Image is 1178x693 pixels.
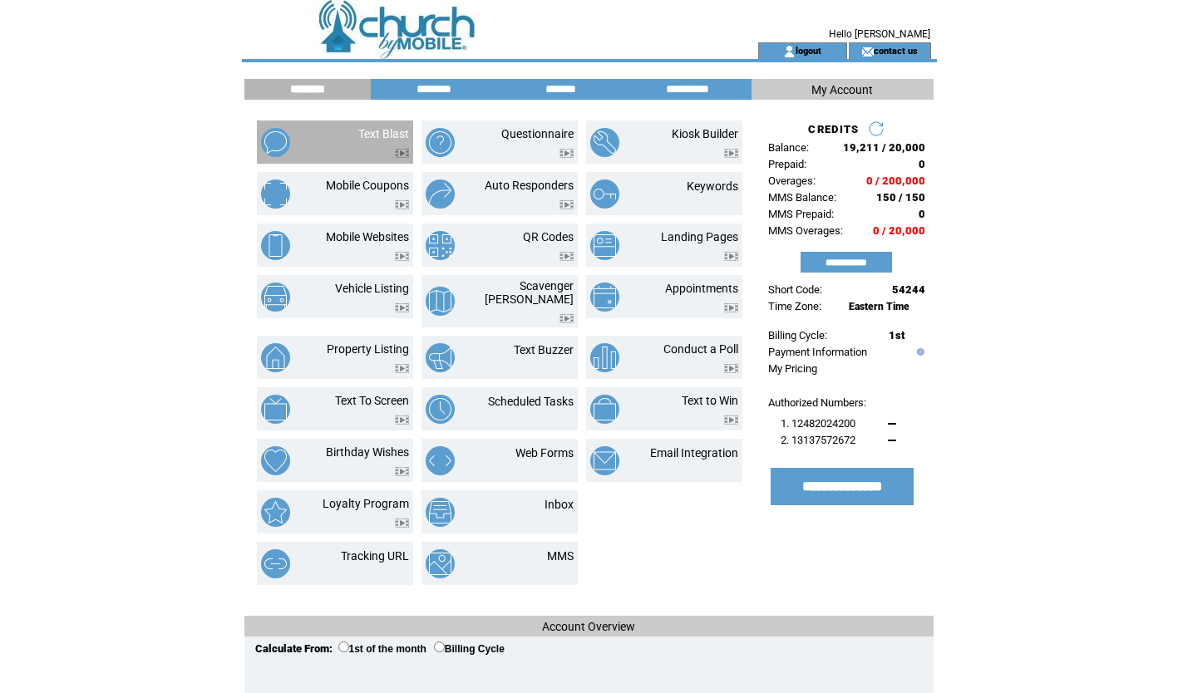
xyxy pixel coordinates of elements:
img: qr-codes.png [426,231,455,260]
img: video.png [724,364,738,373]
img: auto-responders.png [426,179,455,209]
span: 0 [919,158,925,170]
span: Overages: [768,174,816,187]
a: My Pricing [768,362,817,375]
a: logout [796,45,821,56]
img: video.png [559,149,574,158]
span: Calculate From: [255,642,333,655]
img: video.png [395,519,409,528]
img: text-to-win.png [590,395,619,424]
span: Prepaid: [768,158,806,170]
img: mobile-websites.png [261,231,290,260]
span: CREDITS [808,123,859,135]
img: video.png [559,252,574,261]
a: Text Blast [358,127,409,140]
img: property-listing.png [261,343,290,372]
img: video.png [724,415,738,425]
a: Vehicle Listing [335,282,409,295]
a: Birthday Wishes [326,445,409,459]
a: Payment Information [768,346,867,358]
a: Keywords [687,179,738,193]
img: contact_us_icon.gif [861,45,874,58]
img: keywords.png [590,179,619,209]
a: QR Codes [523,230,574,243]
label: Billing Cycle [434,643,505,655]
img: account_icon.gif [783,45,796,58]
img: video.png [395,252,409,261]
img: kiosk-builder.png [590,128,619,157]
a: Mobile Websites [326,230,409,243]
img: inbox.png [426,498,455,527]
span: Authorized Numbers: [768,396,866,409]
img: web-forms.png [426,446,455,475]
span: 0 / 20,000 [873,224,925,237]
a: Text Buzzer [514,343,574,356]
span: Short Code: [768,283,822,296]
img: birthday-wishes.png [261,446,290,475]
img: appointments.png [590,283,619,312]
img: loyalty-program.png [261,498,290,527]
span: MMS Prepaid: [768,208,834,220]
label: 1st of the month [338,643,426,655]
a: Landing Pages [661,230,738,243]
span: Balance: [768,141,809,154]
input: Billing Cycle [434,641,445,652]
span: Eastern Time [849,301,909,312]
a: MMS [547,549,574,563]
span: My Account [811,83,873,96]
img: mms.png [426,549,455,578]
img: conduct-a-poll.png [590,343,619,372]
img: video.png [395,364,409,373]
img: email-integration.png [590,446,619,475]
img: video.png [395,200,409,209]
a: Kiosk Builder [672,127,738,140]
input: 1st of the month [338,641,349,652]
a: Appointments [665,282,738,295]
span: Hello [PERSON_NAME] [829,28,930,40]
span: 2. 13137572672 [781,434,855,446]
img: video.png [395,303,409,312]
span: 150 / 150 [876,191,925,204]
span: 1st [889,329,904,342]
span: 1. 12482024200 [781,417,855,430]
a: Text to Win [682,394,738,407]
a: Property Listing [327,342,409,356]
img: questionnaire.png [426,128,455,157]
img: video.png [559,200,574,209]
a: contact us [874,45,918,56]
img: video.png [724,252,738,261]
a: Web Forms [515,446,574,460]
a: Mobile Coupons [326,179,409,192]
img: text-buzzer.png [426,343,455,372]
a: Loyalty Program [323,497,409,510]
a: Tracking URL [341,549,409,563]
span: 0 [919,208,925,220]
span: 54244 [892,283,925,296]
a: Inbox [545,498,574,511]
img: text-blast.png [261,128,290,157]
span: Account Overview [542,620,635,633]
img: video.png [395,467,409,476]
img: scavenger-hunt.png [426,287,455,316]
img: help.gif [913,348,924,356]
img: video.png [395,149,409,158]
a: Email Integration [650,446,738,460]
span: Billing Cycle: [768,329,827,342]
img: scheduled-tasks.png [426,395,455,424]
img: landing-pages.png [590,231,619,260]
a: Text To Screen [335,394,409,407]
a: Scavenger [PERSON_NAME] [485,279,574,306]
img: video.png [559,314,574,323]
a: Scheduled Tasks [488,395,574,408]
span: MMS Balance: [768,191,836,204]
img: mobile-coupons.png [261,179,290,209]
a: Questionnaire [501,127,574,140]
span: MMS Overages: [768,224,843,237]
img: video.png [724,303,738,312]
a: Auto Responders [485,179,574,192]
img: vehicle-listing.png [261,283,290,312]
span: Time Zone: [768,300,821,312]
img: text-to-screen.png [261,395,290,424]
img: video.png [395,415,409,425]
span: 0 / 200,000 [866,174,925,187]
